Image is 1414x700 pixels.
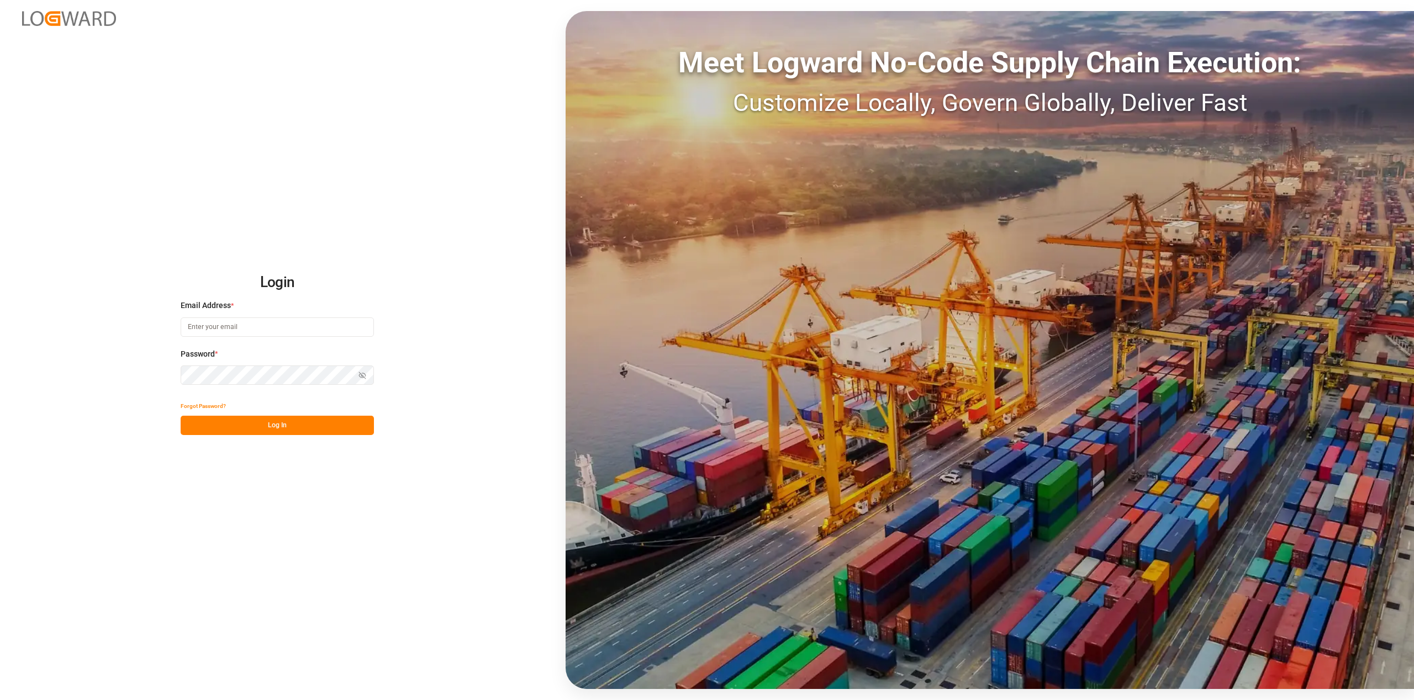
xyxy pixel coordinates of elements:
input: Enter your email [181,317,374,337]
div: Meet Logward No-Code Supply Chain Execution: [566,41,1414,84]
span: Email Address [181,300,231,311]
h2: Login [181,265,374,300]
img: Logward_new_orange.png [22,11,116,26]
span: Password [181,348,215,360]
button: Forgot Password? [181,396,226,416]
button: Log In [181,416,374,435]
div: Customize Locally, Govern Globally, Deliver Fast [566,84,1414,121]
